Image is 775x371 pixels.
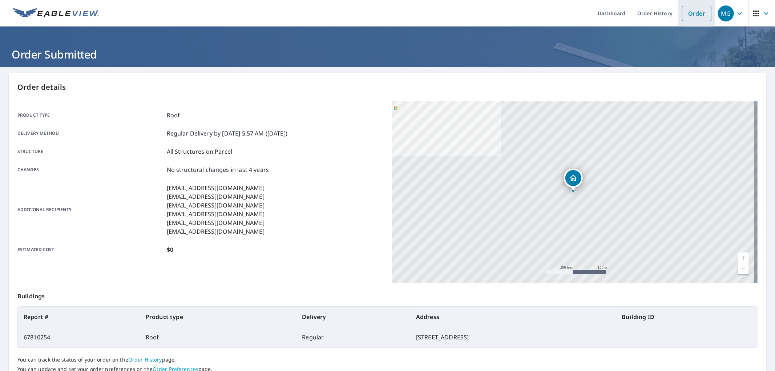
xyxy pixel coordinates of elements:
p: Roof [167,111,180,120]
p: Changes [17,165,164,174]
td: Regular [296,327,410,347]
h1: Order Submitted [9,47,766,62]
td: 67810254 [18,327,140,347]
p: [EMAIL_ADDRESS][DOMAIN_NAME] [167,201,265,210]
th: Address [410,307,616,327]
p: Product type [17,111,164,120]
p: [EMAIL_ADDRESS][DOMAIN_NAME] [167,192,265,201]
th: Report # [18,307,140,327]
div: MG [718,5,734,21]
div: Dropped pin, building 1, Residential property, 9680 Vineyard Ct Boca Raton, FL 33428 [564,169,583,191]
p: Buildings [17,283,758,306]
p: [EMAIL_ADDRESS][DOMAIN_NAME] [167,227,265,236]
a: Order History [128,356,162,363]
p: $0 [167,245,173,254]
p: No structural changes in last 4 years [167,165,269,174]
a: Order [682,6,711,21]
p: Estimated cost [17,245,164,254]
td: Roof [140,327,296,347]
p: All Structures on Parcel [167,147,233,156]
p: [EMAIL_ADDRESS][DOMAIN_NAME] [167,210,265,218]
p: Regular Delivery by [DATE] 5:57 AM ([DATE]) [167,129,287,138]
th: Product type [140,307,296,327]
p: Additional recipients [17,184,164,236]
p: Structure [17,147,164,156]
p: [EMAIL_ADDRESS][DOMAIN_NAME] [167,184,265,192]
p: Order details [17,82,758,93]
p: You can track the status of your order on the page. [17,356,758,363]
p: Delivery method [17,129,164,138]
a: Current Level 17, Zoom Out [738,263,749,274]
a: Current Level 17, Zoom In [738,253,749,263]
th: Building ID [616,307,757,327]
td: [STREET_ADDRESS] [410,327,616,347]
th: Delivery [296,307,410,327]
p: [EMAIL_ADDRESS][DOMAIN_NAME] [167,218,265,227]
img: EV Logo [13,8,99,19]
